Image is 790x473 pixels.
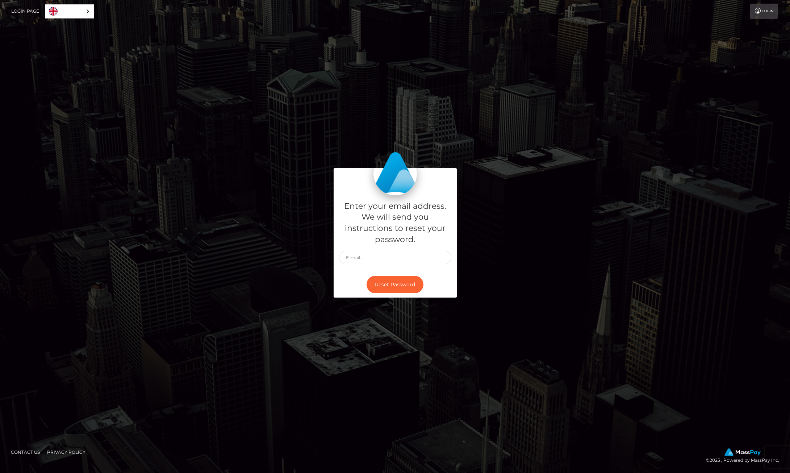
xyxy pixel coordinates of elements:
aside: Language selected: English [45,4,94,18]
img: MassPay Login [373,152,417,195]
img: MassPay [724,448,761,456]
button: Reset Password [367,276,423,294]
a: English [45,5,94,18]
input: E-mail... [339,251,451,264]
h5: Enter your email address. We will send you instructions to reset your password. [339,201,451,245]
a: Login [750,4,778,19]
a: Privacy Policy [44,447,88,458]
div: © 2025 , Powered by MassPay Inc. [706,448,785,464]
a: Login Page [11,4,39,19]
a: Contact Us [8,447,43,458]
div: Language [45,4,94,18]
